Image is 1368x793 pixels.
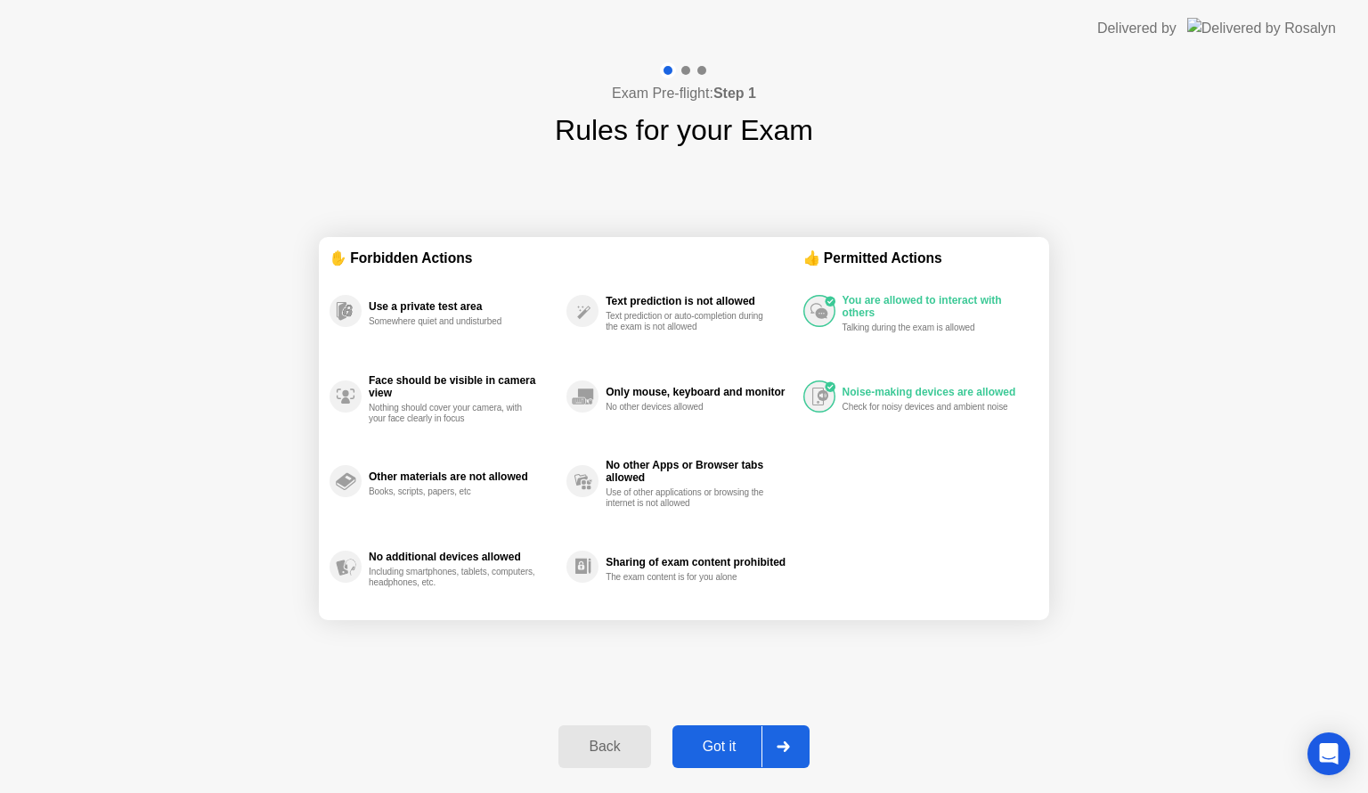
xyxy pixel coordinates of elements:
div: Books, scripts, papers, etc [369,486,537,497]
div: Nothing should cover your camera, with your face clearly in focus [369,403,537,424]
div: No additional devices allowed [369,551,558,563]
button: Got it [672,725,810,768]
div: Got it [678,739,761,755]
div: Somewhere quiet and undisturbed [369,316,537,327]
div: The exam content is for you alone [606,572,774,583]
div: Only mouse, keyboard and monitor [606,386,794,398]
div: No other devices allowed [606,402,774,413]
div: Sharing of exam content prohibited [606,556,794,568]
div: Use of other applications or browsing the internet is not allowed [606,487,774,509]
div: Noise-making devices are allowed [843,386,1030,398]
div: Talking during the exam is allowed [843,323,1011,333]
div: Open Intercom Messenger [1307,732,1350,775]
div: Text prediction or auto-completion during the exam is not allowed [606,311,774,332]
b: Step 1 [713,86,756,101]
h4: Exam Pre-flight: [612,83,756,104]
h1: Rules for your Exam [555,109,813,151]
div: Including smartphones, tablets, computers, headphones, etc. [369,567,537,588]
div: Face should be visible in camera view [369,374,558,399]
div: You are allowed to interact with others [843,294,1030,319]
img: Delivered by Rosalyn [1187,18,1336,38]
button: Back [558,725,650,768]
div: Other materials are not allowed [369,470,558,483]
div: ✋ Forbidden Actions [330,248,803,268]
div: Use a private test area [369,300,558,313]
div: Delivered by [1097,18,1177,39]
div: Check for noisy devices and ambient noise [843,402,1011,413]
div: Text prediction is not allowed [606,295,794,307]
div: Back [564,739,645,755]
div: No other Apps or Browser tabs allowed [606,459,794,484]
div: 👍 Permitted Actions [803,248,1038,268]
